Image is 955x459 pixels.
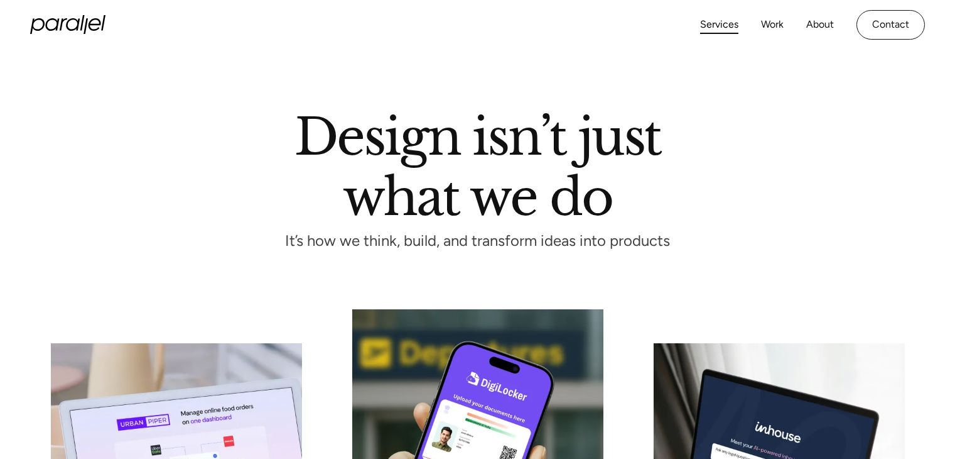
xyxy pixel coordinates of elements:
[806,16,834,34] a: About
[30,15,105,34] a: home
[761,16,784,34] a: Work
[856,10,925,40] a: Contact
[294,113,661,216] h1: Design isn’t just what we do
[262,236,693,246] p: It’s how we think, build, and transform ideas into products
[700,16,738,34] a: Services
